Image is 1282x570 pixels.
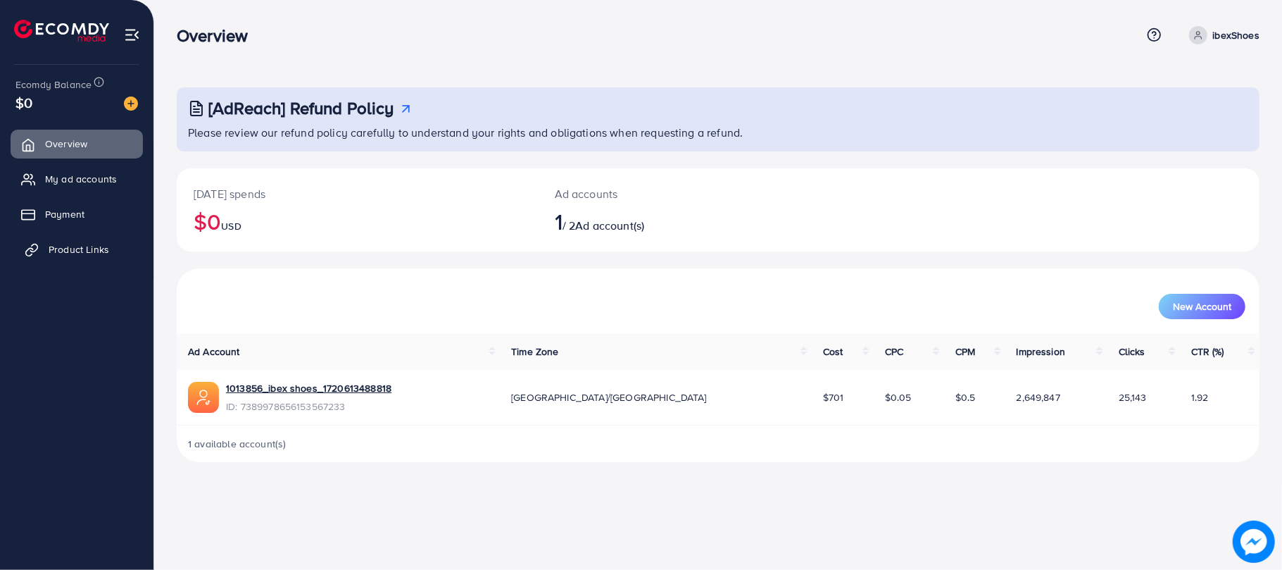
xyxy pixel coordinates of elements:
[226,381,391,395] a: 1013856_ibex shoes_1720613488818
[885,345,903,359] span: CPC
[226,399,391,414] span: ID: 7389978656153567233
[1119,390,1147,404] span: 25,143
[194,208,521,235] h2: $0
[1236,523,1271,559] img: image
[49,242,109,256] span: Product Links
[575,218,644,233] span: Ad account(s)
[208,98,394,118] h3: [AdReach] Refund Policy
[1213,27,1259,44] p: ibexShoes
[188,124,1251,141] p: Please review our refund policy carefully to understand your rights and obligations when requesti...
[221,219,241,233] span: USD
[177,25,259,46] h3: Overview
[124,27,140,43] img: menu
[45,207,84,221] span: Payment
[11,165,143,193] a: My ad accounts
[823,345,843,359] span: Cost
[1183,26,1259,44] a: ibexShoes
[885,390,912,404] span: $0.05
[1119,345,1145,359] span: Clicks
[124,97,138,111] img: image
[11,130,143,158] a: Overview
[555,185,792,202] p: Ad accounts
[955,345,975,359] span: CPM
[188,437,287,451] span: 1 available account(s)
[14,20,109,42] img: logo
[1017,390,1060,404] span: 2,649,847
[188,345,240,359] span: Ad Account
[11,235,143,264] a: Product Links
[45,137,87,151] span: Overview
[15,92,32,113] span: $0
[11,200,143,228] a: Payment
[1191,390,1209,404] span: 1.92
[1017,345,1066,359] span: Impression
[188,382,219,413] img: ic-ads-acc.e4c84228.svg
[1159,294,1245,319] button: New Account
[1191,345,1224,359] span: CTR (%)
[511,345,558,359] span: Time Zone
[1173,302,1231,311] span: New Account
[955,390,976,404] span: $0.5
[555,208,792,235] h2: / 2
[555,205,563,237] span: 1
[511,390,707,404] span: [GEOGRAPHIC_DATA]/[GEOGRAPHIC_DATA]
[45,172,117,186] span: My ad accounts
[15,78,92,92] span: Ecomdy Balance
[823,390,844,404] span: $701
[194,185,521,202] p: [DATE] spends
